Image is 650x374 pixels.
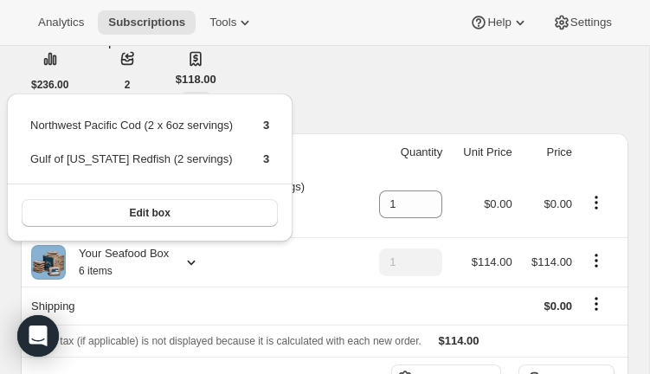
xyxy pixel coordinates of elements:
span: $0.00 [484,197,512,210]
th: Shipping [21,287,361,325]
small: 6 items [79,265,113,277]
span: Edit box [129,206,170,220]
button: Product actions [582,251,610,270]
span: $0.00 [544,197,573,210]
span: $114.00 [531,255,572,268]
button: Help [460,10,538,35]
span: $0.00 [544,300,573,313]
span: Settings [570,16,612,29]
span: $114.00 [472,255,512,268]
span: $236.00 [31,78,68,92]
span: 3 [263,119,269,132]
button: Subscriptions [98,10,196,35]
span: Subscriptions [108,16,185,29]
span: $118.00 [176,71,216,88]
button: $236.00 [21,71,79,99]
button: Edit box [22,199,278,227]
td: Gulf of [US_STATE] Redfish (2 servings) [29,150,234,182]
span: Tools [209,16,236,29]
span: 3 [263,152,269,165]
div: Open Intercom Messenger [17,315,59,357]
th: Unit Price [447,133,517,171]
th: Price [518,133,577,171]
button: Tools [199,10,264,35]
button: Settings [543,10,622,35]
span: Sales tax (if applicable) is not displayed because it is calculated with each new order. [31,335,422,347]
button: 2 [113,71,141,99]
span: Analytics [38,16,84,29]
span: $114.00 [439,334,479,347]
button: Analytics [28,10,94,35]
button: Product actions [582,193,610,212]
span: Help [487,16,511,29]
th: Quantity [361,133,447,171]
td: Northwest Pacific Cod (2 x 6oz servings) [29,116,234,148]
button: Shipping actions [582,294,610,313]
span: 2 [125,78,131,92]
div: Your Seafood Box [66,245,169,280]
